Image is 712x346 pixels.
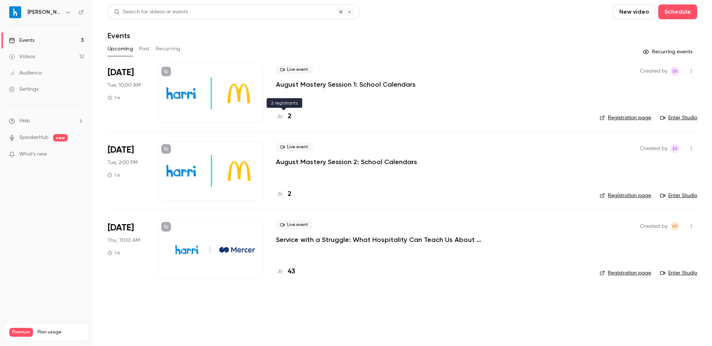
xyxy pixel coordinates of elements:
[108,95,120,101] div: 1 h
[9,328,33,337] span: Premium
[9,6,21,18] img: Harri
[108,219,146,278] div: Sep 4 Thu, 11:00 AM (America/New York)
[672,222,678,231] span: KP
[640,144,667,153] span: Created by
[276,235,498,244] a: Service with a Struggle: What Hospitality Can Teach Us About Supporting Frontline Teams
[9,53,35,60] div: Videos
[276,220,313,229] span: Live event
[640,222,667,231] span: Created by
[660,192,697,199] a: Enter Studio
[156,43,181,55] button: Recurring
[9,69,42,77] div: Audience
[288,267,295,277] h4: 43
[276,112,291,122] a: 2
[640,46,697,58] button: Recurring events
[19,134,49,142] a: SpeakerHub
[670,67,679,76] span: Dennis Ivanov
[660,114,697,122] a: Enter Studio
[9,37,34,44] div: Events
[139,43,150,55] button: Past
[108,159,138,166] span: Tue, 2:00 PM
[53,134,68,142] span: new
[108,31,130,40] h1: Events
[108,222,134,234] span: [DATE]
[673,144,677,153] span: DI
[276,157,417,166] a: August Mastery Session 2: School Calendars
[19,150,47,158] span: What's new
[9,86,39,93] div: Settings
[660,269,697,277] a: Enter Studio
[600,192,651,199] a: Registration page
[108,237,140,244] span: Thu, 11:00 AM
[276,189,291,199] a: 2
[658,4,697,19] button: Schedule
[288,189,291,199] h4: 2
[19,117,30,125] span: Help
[613,4,655,19] button: New video
[108,67,134,79] span: [DATE]
[27,9,62,16] h6: [PERSON_NAME]
[670,144,679,153] span: Dennis Ivanov
[108,64,146,123] div: Aug 19 Tue, 10:00 AM (America/New York)
[37,329,83,335] span: Plan usage
[600,269,651,277] a: Registration page
[276,143,313,152] span: Live event
[600,114,651,122] a: Registration page
[673,67,677,76] span: DI
[108,141,146,200] div: Aug 19 Tue, 2:00 PM (America/New York)
[114,8,188,16] div: Search for videos or events
[9,117,84,125] li: help-dropdown-opener
[276,267,295,277] a: 43
[640,67,667,76] span: Created by
[276,80,416,89] a: August Mastery Session 1: School Calendars
[276,65,313,74] span: Live event
[288,112,291,122] h4: 2
[670,222,679,231] span: Kate Price
[108,172,120,178] div: 1 h
[108,43,133,55] button: Upcoming
[75,151,84,158] iframe: Noticeable Trigger
[108,250,120,256] div: 1 h
[108,144,134,156] span: [DATE]
[108,81,141,89] span: Tue, 10:00 AM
